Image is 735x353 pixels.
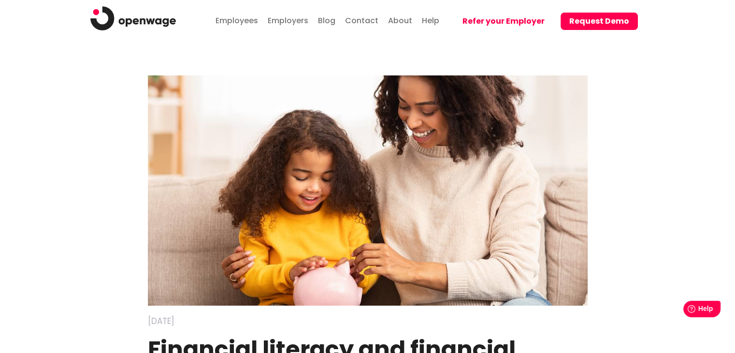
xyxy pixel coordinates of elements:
[148,75,588,306] img: Financial-literacy-and-financial-education.jpeg
[90,6,176,30] img: logo.png
[419,6,442,33] a: Help
[561,13,638,30] button: Request Demo
[141,306,595,327] div: [DATE]
[454,13,553,30] button: Refer your Employer
[343,6,381,33] a: Contact
[649,297,724,324] iframe: Help widget launcher
[553,3,638,41] a: Request Demo
[447,3,553,41] a: Refer your Employer
[265,6,311,33] a: Employers
[386,6,415,33] a: About
[213,6,260,33] a: Employees
[316,6,338,33] a: Blog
